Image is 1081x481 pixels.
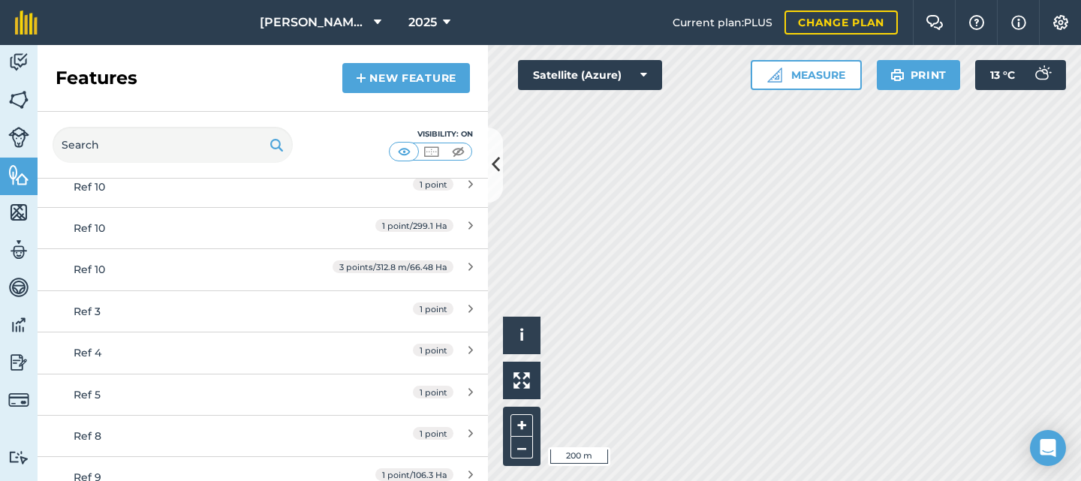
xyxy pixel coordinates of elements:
img: svg+xml;base64,PHN2ZyB4bWxucz0iaHR0cDovL3d3dy53My5vcmcvMjAwMC9zdmciIHdpZHRoPSI1NiIgaGVpZ2h0PSI2MC... [8,201,29,224]
button: Measure [751,60,862,90]
a: Ref 101 point [38,166,488,207]
div: Visibility: On [389,128,473,140]
a: Ref 81 point [38,415,488,456]
span: 1 point [413,427,453,440]
img: svg+xml;base64,PHN2ZyB4bWxucz0iaHR0cDovL3d3dy53My5vcmcvMjAwMC9zdmciIHdpZHRoPSI1NiIgaGVpZ2h0PSI2MC... [8,164,29,186]
img: svg+xml;base64,PD94bWwgdmVyc2lvbj0iMS4wIiBlbmNvZGluZz0idXRmLTgiPz4KPCEtLSBHZW5lcmF0b3I6IEFkb2JlIE... [8,450,29,464]
span: 3 points / 312.8 m / 66.48 Ha [333,260,453,273]
img: svg+xml;base64,PD94bWwgdmVyc2lvbj0iMS4wIiBlbmNvZGluZz0idXRmLTgiPz4KPCEtLSBHZW5lcmF0b3I6IEFkb2JlIE... [8,276,29,299]
img: svg+xml;base64,PHN2ZyB4bWxucz0iaHR0cDovL3d3dy53My5vcmcvMjAwMC9zdmciIHdpZHRoPSIxNCIgaGVpZ2h0PSIyNC... [356,69,366,87]
img: svg+xml;base64,PHN2ZyB4bWxucz0iaHR0cDovL3d3dy53My5vcmcvMjAwMC9zdmciIHdpZHRoPSI1MCIgaGVpZ2h0PSI0MC... [395,144,414,159]
img: svg+xml;base64,PD94bWwgdmVyc2lvbj0iMS4wIiBlbmNvZGluZz0idXRmLTgiPz4KPCEtLSBHZW5lcmF0b3I6IEFkb2JlIE... [8,239,29,261]
span: 1 point [413,344,453,356]
span: i [519,326,524,344]
img: svg+xml;base64,PHN2ZyB4bWxucz0iaHR0cDovL3d3dy53My5vcmcvMjAwMC9zdmciIHdpZHRoPSI1NiIgaGVpZ2h0PSI2MC... [8,89,29,111]
div: Ref 10 [74,220,340,236]
img: svg+xml;base64,PHN2ZyB4bWxucz0iaHR0cDovL3d3dy53My5vcmcvMjAwMC9zdmciIHdpZHRoPSIxNyIgaGVpZ2h0PSIxNy... [1011,14,1026,32]
div: Ref 10 [74,261,318,278]
img: A question mark icon [968,15,986,30]
img: svg+xml;base64,PHN2ZyB4bWxucz0iaHR0cDovL3d3dy53My5vcmcvMjAwMC9zdmciIHdpZHRoPSI1MCIgaGVpZ2h0PSI0MC... [449,144,468,159]
a: Ref 51 point [38,374,488,415]
span: Current plan : PLUS [673,14,772,31]
a: New feature [342,63,470,93]
img: svg+xml;base64,PD94bWwgdmVyc2lvbj0iMS4wIiBlbmNvZGluZz0idXRmLTgiPz4KPCEtLSBHZW5lcmF0b3I6IEFkb2JlIE... [8,314,29,336]
img: fieldmargin Logo [15,11,38,35]
span: [PERSON_NAME] Farms [260,14,368,32]
a: Ref 103 points/312.8 m/66.48 Ha [38,248,488,290]
a: Ref 31 point [38,290,488,332]
img: svg+xml;base64,PD94bWwgdmVyc2lvbj0iMS4wIiBlbmNvZGluZz0idXRmLTgiPz4KPCEtLSBHZW5lcmF0b3I6IEFkb2JlIE... [1027,60,1057,90]
div: Ref 10 [74,179,340,195]
img: svg+xml;base64,PD94bWwgdmVyc2lvbj0iMS4wIiBlbmNvZGluZz0idXRmLTgiPz4KPCEtLSBHZW5lcmF0b3I6IEFkb2JlIE... [8,351,29,374]
a: Ref 41 point [38,332,488,373]
button: i [503,317,540,354]
img: Two speech bubbles overlapping with the left bubble in the forefront [926,15,944,30]
img: A cog icon [1052,15,1070,30]
img: svg+xml;base64,PD94bWwgdmVyc2lvbj0iMS4wIiBlbmNvZGluZz0idXRmLTgiPz4KPCEtLSBHZW5lcmF0b3I6IEFkb2JlIE... [8,127,29,148]
span: 1 point / 106.3 Ha [375,468,453,481]
span: 1 point [413,386,453,398]
input: Search [53,127,293,163]
span: 1 point / 299.1 Ha [375,219,453,232]
div: Ref 3 [74,303,340,320]
span: 2025 [408,14,437,32]
a: Ref 101 point/299.1 Ha [38,207,488,248]
button: Print [877,60,961,90]
img: svg+xml;base64,PD94bWwgdmVyc2lvbj0iMS4wIiBlbmNvZGluZz0idXRmLTgiPz4KPCEtLSBHZW5lcmF0b3I6IEFkb2JlIE... [8,51,29,74]
span: 1 point [413,178,453,191]
img: svg+xml;base64,PHN2ZyB4bWxucz0iaHR0cDovL3d3dy53My5vcmcvMjAwMC9zdmciIHdpZHRoPSIxOSIgaGVpZ2h0PSIyNC... [269,136,284,154]
div: Open Intercom Messenger [1030,430,1066,466]
img: svg+xml;base64,PHN2ZyB4bWxucz0iaHR0cDovL3d3dy53My5vcmcvMjAwMC9zdmciIHdpZHRoPSI1MCIgaGVpZ2h0PSI0MC... [422,144,441,159]
span: 1 point [413,302,453,315]
div: Ref 5 [74,386,340,403]
button: + [510,414,533,437]
img: Four arrows, one pointing top left, one top right, one bottom right and the last bottom left [513,372,530,389]
button: Satellite (Azure) [518,60,662,90]
span: 13 ° C [990,60,1015,90]
a: Change plan [784,11,898,35]
img: svg+xml;base64,PHN2ZyB4bWxucz0iaHR0cDovL3d3dy53My5vcmcvMjAwMC9zdmciIHdpZHRoPSIxOSIgaGVpZ2h0PSIyNC... [890,66,905,84]
img: Ruler icon [767,68,782,83]
div: Ref 4 [74,344,340,361]
img: svg+xml;base64,PD94bWwgdmVyc2lvbj0iMS4wIiBlbmNvZGluZz0idXRmLTgiPz4KPCEtLSBHZW5lcmF0b3I6IEFkb2JlIE... [8,389,29,410]
div: Ref 8 [74,428,340,444]
button: – [510,437,533,458]
button: 13 °C [975,60,1066,90]
h2: Features [56,66,137,90]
